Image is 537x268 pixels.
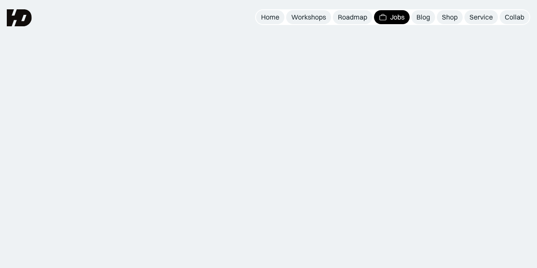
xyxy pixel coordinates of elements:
div: Jobs [390,13,405,22]
a: Workshops [286,10,331,24]
a: Service [464,10,498,24]
a: Jobs [374,10,410,24]
a: Collab [500,10,529,24]
a: Shop [437,10,463,24]
div: Home [261,13,279,22]
div: Collab [505,13,524,22]
div: Workshops [291,13,326,22]
div: Roadmap [338,13,367,22]
a: Home [256,10,284,24]
div: Service [470,13,493,22]
div: Blog [416,13,430,22]
a: Roadmap [333,10,372,24]
div: Shop [442,13,458,22]
a: Blog [411,10,435,24]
